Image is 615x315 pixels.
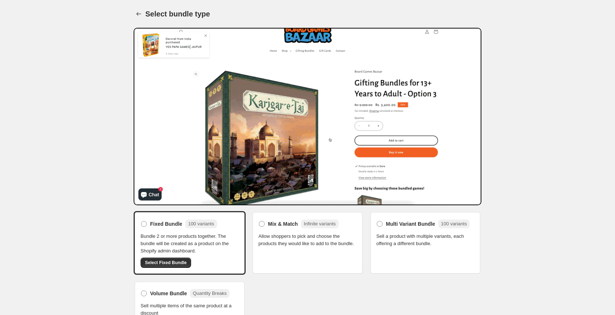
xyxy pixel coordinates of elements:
span: Multi Variant Bundle [386,220,435,228]
span: Fixed Bundle [150,220,182,228]
button: Select Fixed Bundle [141,258,191,268]
span: 100 variants [188,221,214,226]
span: Infinite variants [304,221,336,226]
button: Back [134,9,144,19]
span: Bundle 2 or more products together. The bundle will be created as a product on the Shopify admin ... [141,233,239,255]
span: Allow shoppers to pick and choose the products they would like to add to the bundle. [258,233,357,247]
img: Bundle Preview [134,28,481,205]
span: Sell a product with multiple variants, each offering a different bundle. [376,233,474,247]
span: Select Fixed Bundle [145,260,187,266]
span: 100 variants [441,221,467,226]
h1: Select bundle type [145,10,210,18]
span: Quantity Breaks [193,290,227,296]
span: Volume Bundle [150,290,187,297]
span: Mix & Match [268,220,298,228]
